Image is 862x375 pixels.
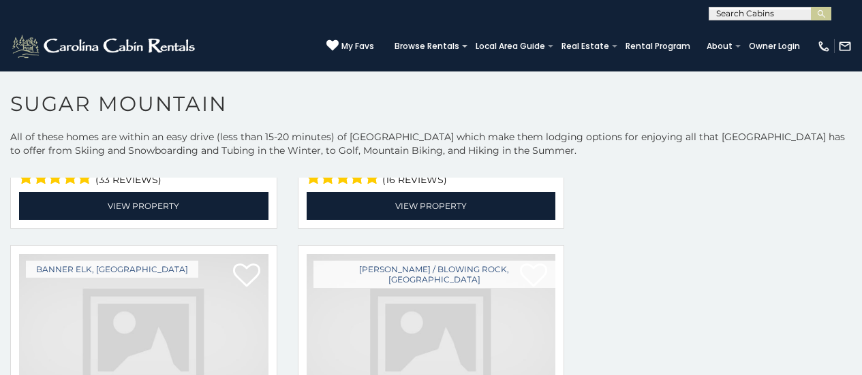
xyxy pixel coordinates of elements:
[382,171,447,189] span: (16 reviews)
[341,40,374,52] span: My Favs
[700,37,739,56] a: About
[313,261,556,288] a: [PERSON_NAME] / Blowing Rock, [GEOGRAPHIC_DATA]
[233,262,260,291] a: Add to favorites
[388,37,466,56] a: Browse Rentals
[742,37,807,56] a: Owner Login
[838,39,852,53] img: mail-regular-white.png
[619,37,697,56] a: Rental Program
[555,37,616,56] a: Real Estate
[10,33,199,60] img: White-1-2.png
[19,192,268,220] a: View Property
[307,192,556,220] a: View Property
[469,37,552,56] a: Local Area Guide
[26,261,198,278] a: Banner Elk, [GEOGRAPHIC_DATA]
[326,39,374,53] a: My Favs
[817,39,831,53] img: phone-regular-white.png
[95,171,161,189] span: (33 reviews)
